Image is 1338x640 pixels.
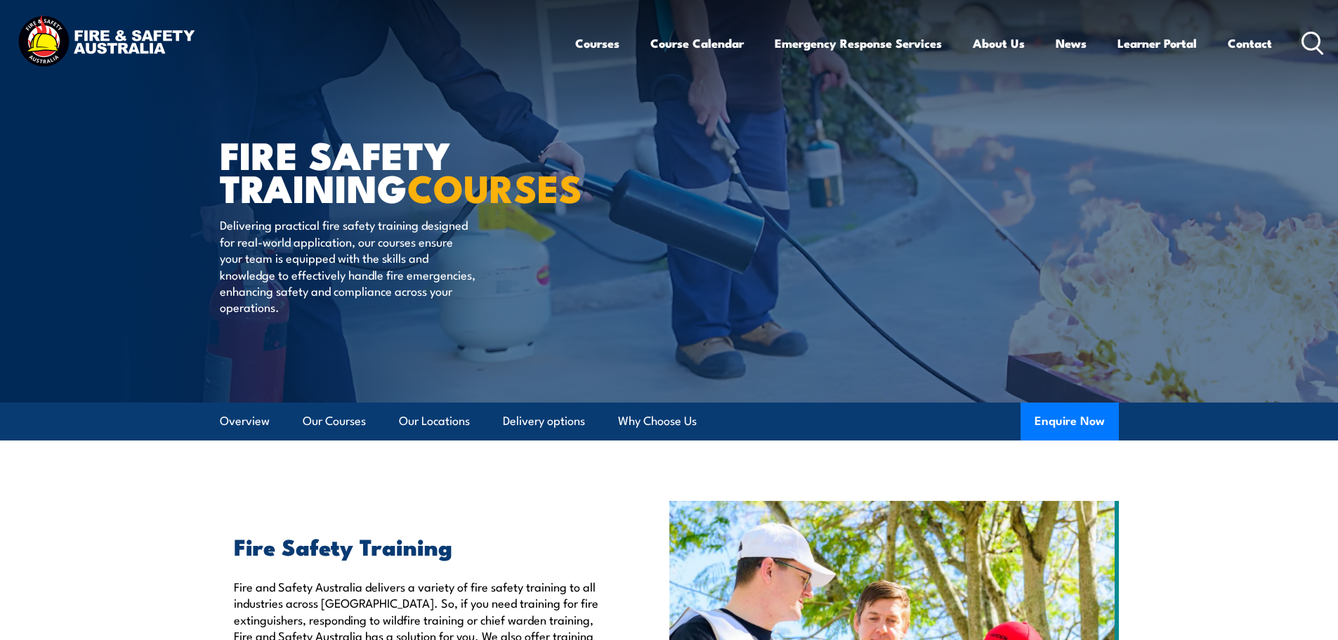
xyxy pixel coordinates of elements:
[399,403,470,440] a: Our Locations
[303,403,366,440] a: Our Courses
[220,138,567,203] h1: FIRE SAFETY TRAINING
[1117,25,1197,62] a: Learner Portal
[1056,25,1087,62] a: News
[973,25,1025,62] a: About Us
[220,403,270,440] a: Overview
[1228,25,1272,62] a: Contact
[650,25,744,62] a: Course Calendar
[503,403,585,440] a: Delivery options
[618,403,697,440] a: Why Choose Us
[1021,403,1119,440] button: Enquire Now
[575,25,619,62] a: Courses
[234,536,605,556] h2: Fire Safety Training
[407,157,582,216] strong: COURSES
[220,216,476,315] p: Delivering practical fire safety training designed for real-world application, our courses ensure...
[775,25,942,62] a: Emergency Response Services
